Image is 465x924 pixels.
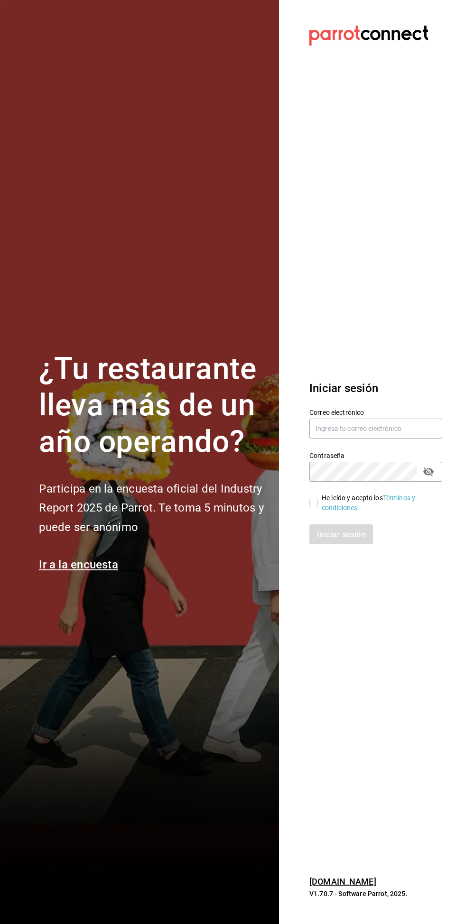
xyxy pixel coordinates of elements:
a: [DOMAIN_NAME] [309,877,376,887]
font: Iniciar sesión [309,382,378,395]
input: Ingresa tu correo electrónico [309,419,442,439]
font: Participa en la encuesta oficial del Industry Report 2025 de Parrot. Te toma 5 minutos y puede se... [39,482,263,534]
font: He leído y acepto los [322,494,383,502]
font: Correo electrónico [309,409,364,416]
a: Ir a la encuesta [39,558,118,571]
font: ¿Tu restaurante lleva más de un año operando? [39,351,256,459]
font: Contraseña [309,452,344,459]
button: campo de contraseña [420,464,437,480]
font: V1.70.7 - Software Parrot, 2025. [309,890,408,897]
